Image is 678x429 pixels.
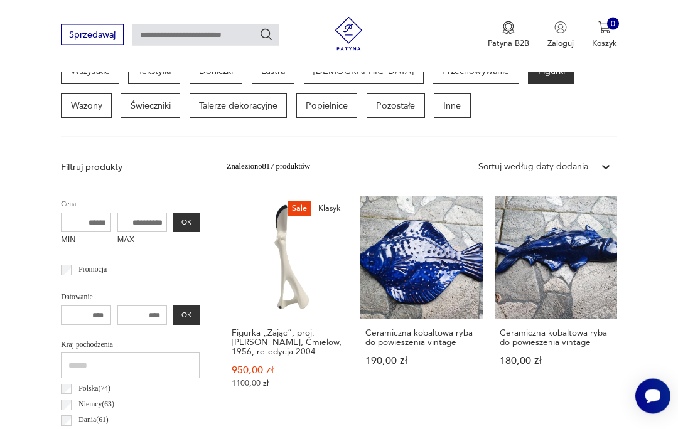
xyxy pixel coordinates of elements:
a: Wazony [61,94,112,119]
a: SaleKlasykFigurka „Zając”, proj. Mieczysław Naruszewicz, Ćmielów, 1956, re-edycja 2004Figurka „Za... [227,197,349,411]
p: 1100,00 zł [232,379,344,389]
p: Filtruj produkty [61,162,200,174]
p: Zaloguj [547,38,574,49]
a: Doniczki [190,60,243,85]
p: 950,00 zł [232,366,344,376]
a: Ikona medaluPatyna B2B [488,21,529,49]
h3: Ceramiczna kobaltowa ryba do powieszenia vintage [365,329,478,348]
button: OK [173,306,199,326]
div: 0 [607,18,620,30]
img: Ikonka użytkownika [554,21,567,34]
label: MAX [117,233,168,250]
img: Ikona koszyka [598,21,611,34]
iframe: Smartsupp widget button [635,379,670,414]
a: Pozostałe [367,94,425,119]
a: Popielnice [296,94,358,119]
button: Zaloguj [547,21,574,49]
a: Talerze dekoracyjne [190,94,288,119]
img: Ikona medalu [502,21,515,35]
img: Patyna - sklep z meblami i dekoracjami vintage [328,17,370,51]
p: Polska ( 74 ) [78,383,110,396]
h3: Figurka „Zając”, proj. [PERSON_NAME], Ćmielów, 1956, re-edycja 2004 [232,329,344,357]
p: Niemcy ( 63 ) [78,399,114,411]
p: Koszyk [592,38,617,49]
h3: Ceramiczna kobaltowa ryba do powieszenia vintage [500,329,612,348]
div: Znaleziono 817 produktów [227,161,310,174]
a: Figurki [528,60,574,85]
a: [DEMOGRAPHIC_DATA] [304,60,424,85]
a: Sprzedawaj [61,32,123,40]
p: Patyna B2B [488,38,529,49]
a: Inne [434,94,471,119]
p: Dania ( 61 ) [78,415,108,427]
a: Wszystkie [61,60,119,85]
p: Kraj pochodzenia [61,339,200,352]
button: Patyna B2B [488,21,529,49]
p: Promocja [78,264,107,277]
p: Datowanie [61,292,200,304]
button: 0Koszyk [592,21,617,49]
label: MIN [61,233,111,250]
a: Ceramiczna kobaltowa ryba do powieszenia vintageCeramiczna kobaltowa ryba do powieszenia vintage1... [360,197,483,411]
a: Lustra [252,60,295,85]
button: OK [173,213,199,233]
p: 190,00 zł [365,357,478,366]
p: 180,00 zł [500,357,612,366]
a: Ceramiczna kobaltowa ryba do powieszenia vintageCeramiczna kobaltowa ryba do powieszenia vintage1... [495,197,617,411]
a: Świeczniki [121,94,180,119]
a: Tekstylia [128,60,180,85]
a: Przechowywanie [433,60,519,85]
p: Cena [61,199,200,211]
div: Sortuj według daty dodania [478,161,588,174]
button: Sprzedawaj [61,24,123,45]
button: Szukaj [259,28,273,41]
